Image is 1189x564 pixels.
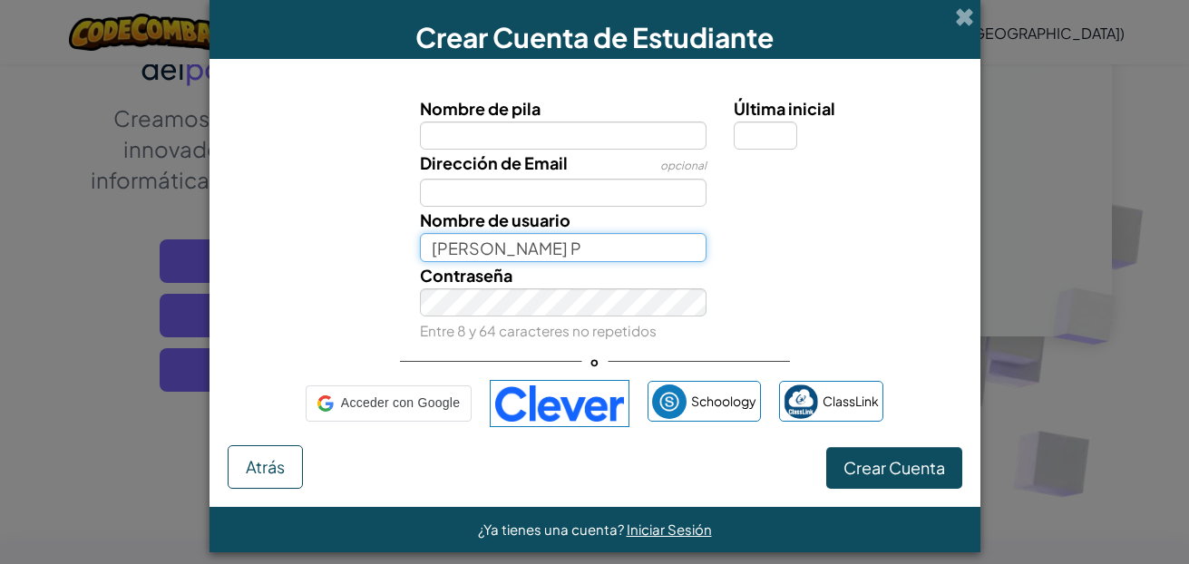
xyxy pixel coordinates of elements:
span: Nombre de usuario [420,209,570,230]
span: Crear Cuenta de Estudiante [415,20,774,54]
span: ClassLink [823,388,879,414]
span: Última inicial [734,98,835,119]
span: Nombre de pila [420,98,541,119]
small: Entre 8 y 64 caracteres no repetidos [420,322,657,339]
button: Crear Cuenta [826,447,962,489]
button: Atrás [228,445,303,489]
span: o [581,348,608,374]
a: Iniciar Sesión [627,520,712,538]
span: Crear Cuenta [843,457,945,478]
span: Acceder con Google [341,390,460,416]
span: Contraseña [420,265,512,286]
span: Dirección de Email [420,152,568,173]
span: Schoology [691,388,756,414]
span: ¿Ya tienes una cuenta? [478,520,627,538]
span: Atrás [246,456,285,477]
span: opcional [660,159,707,172]
img: schoology.png [652,384,687,419]
img: clever-logo-blue.png [490,380,629,427]
img: classlink-logo-small.png [784,384,818,419]
div: Acceder con Google [306,385,472,422]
